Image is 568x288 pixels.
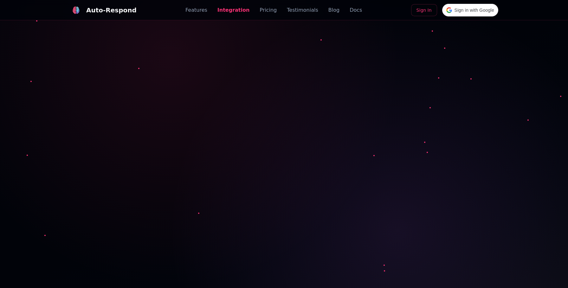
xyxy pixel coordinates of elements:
a: Features [185,6,207,14]
span: Sign in with Google [455,7,494,14]
a: Sign In [411,4,437,16]
img: logo.svg [72,6,80,14]
a: Docs [350,6,362,14]
a: Integration [217,6,250,14]
a: Testimonials [287,6,318,14]
div: Sign in with Google [442,4,498,16]
div: Auto-Respond [86,6,137,15]
a: Pricing [260,6,277,14]
a: Blog [328,6,339,14]
a: Auto-Respond [70,4,137,16]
